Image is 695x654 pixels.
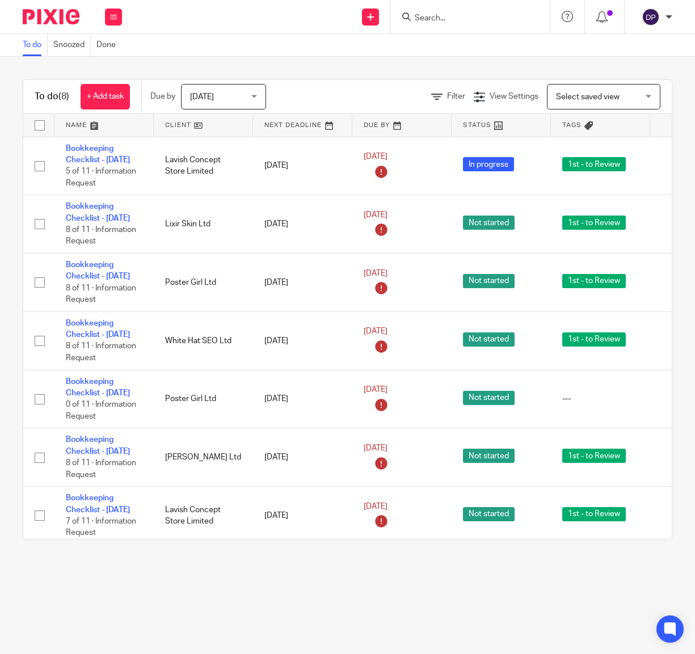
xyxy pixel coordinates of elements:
[53,34,91,56] a: Snoozed
[562,332,626,347] span: 1st - to Review
[463,332,515,347] span: Not started
[253,311,352,370] td: [DATE]
[562,274,626,288] span: 1st - to Review
[463,216,515,230] span: Not started
[66,459,136,479] span: 8 of 11 · Information Request
[253,487,352,545] td: [DATE]
[463,157,514,171] span: In progress
[447,92,465,100] span: Filter
[66,319,130,339] a: Bookkeeping Checklist - [DATE]
[66,167,136,187] span: 5 of 11 · Information Request
[463,507,515,521] span: Not started
[154,195,253,254] td: Lixir Skin Ltd
[642,8,660,26] img: svg%3E
[66,436,130,455] a: Bookkeeping Checklist - [DATE]
[81,84,130,109] a: + Add task
[96,34,121,56] a: Done
[66,517,136,537] span: 7 of 11 · Information Request
[556,93,620,101] span: Select saved view
[35,91,69,103] h1: To do
[66,284,136,304] span: 8 of 11 · Information Request
[154,137,253,195] td: Lavish Concept Store Limited
[562,122,582,128] span: Tags
[364,269,387,277] span: [DATE]
[23,34,48,56] a: To do
[364,503,387,510] span: [DATE]
[562,393,639,404] div: ---
[66,494,130,513] a: Bookkeeping Checklist - [DATE]
[463,449,515,463] span: Not started
[154,254,253,312] td: Poster Girl Ltd
[66,343,136,362] span: 8 of 11 · Information Request
[253,254,352,312] td: [DATE]
[364,386,387,394] span: [DATE]
[414,14,516,24] input: Search
[154,487,253,545] td: Lavish Concept Store Limited
[463,274,515,288] span: Not started
[253,428,352,487] td: [DATE]
[562,507,626,521] span: 1st - to Review
[253,370,352,428] td: [DATE]
[154,311,253,370] td: White Hat SEO Ltd
[253,137,352,195] td: [DATE]
[463,391,515,405] span: Not started
[490,92,538,100] span: View Settings
[253,195,352,254] td: [DATE]
[66,226,136,246] span: 8 of 11 · Information Request
[562,216,626,230] span: 1st - to Review
[66,145,130,164] a: Bookkeeping Checklist - [DATE]
[154,370,253,428] td: Poster Girl Ltd
[562,157,626,171] span: 1st - to Review
[58,92,69,101] span: (8)
[190,93,214,101] span: [DATE]
[66,202,130,222] a: Bookkeeping Checklist - [DATE]
[66,401,136,421] span: 0 of 11 · Information Request
[364,328,387,336] span: [DATE]
[154,428,253,487] td: [PERSON_NAME] Ltd
[364,444,387,452] span: [DATE]
[364,153,387,161] span: [DATE]
[364,211,387,219] span: [DATE]
[66,378,130,397] a: Bookkeeping Checklist - [DATE]
[150,91,175,102] p: Due by
[23,9,79,24] img: Pixie
[562,449,626,463] span: 1st - to Review
[66,261,130,280] a: Bookkeeping Checklist - [DATE]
